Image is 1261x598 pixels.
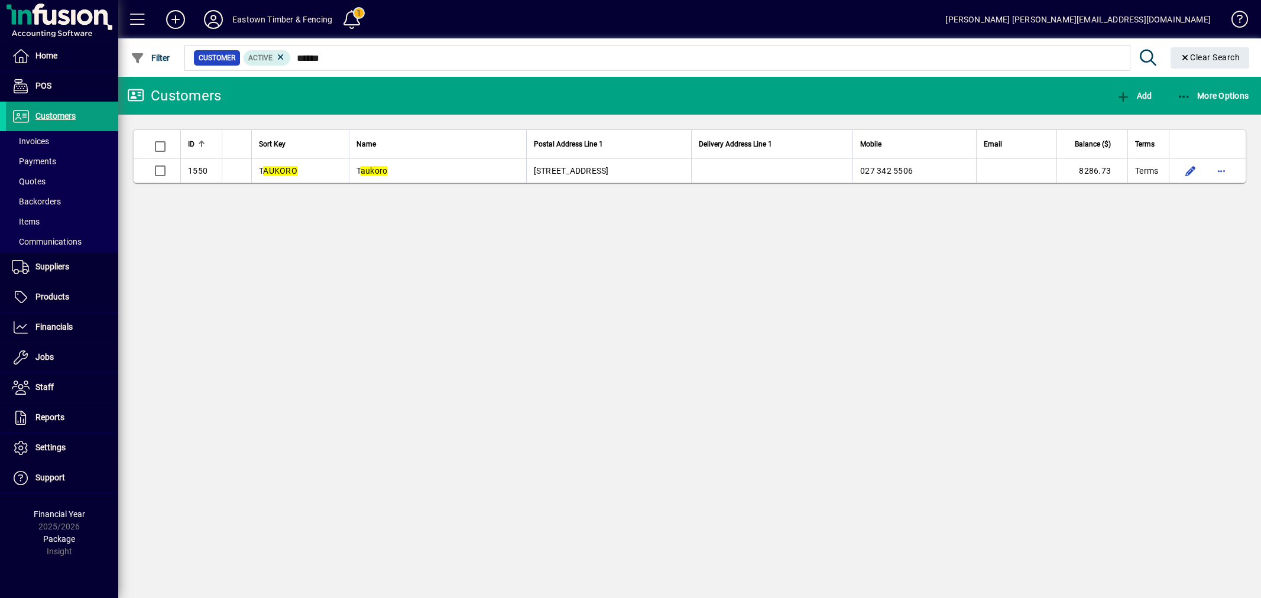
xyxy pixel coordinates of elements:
a: Quotes [6,171,118,191]
a: Invoices [6,131,118,151]
span: Invoices [12,136,49,146]
a: Financials [6,313,118,342]
span: ID [188,138,195,151]
button: Add [1113,85,1155,106]
button: Edit [1181,161,1200,180]
span: Delivery Address Line 1 [699,138,772,151]
span: Customer [199,52,235,64]
span: Postal Address Line 1 [534,138,603,151]
em: AUKORO [263,166,297,175]
span: 027 342 5506 [860,166,913,175]
a: Reports [6,403,118,433]
a: Settings [6,433,118,463]
span: Clear Search [1180,53,1240,62]
span: Home [35,51,57,60]
span: [STREET_ADDRESS] [534,166,609,175]
span: Name [356,138,376,151]
div: Name [356,138,519,151]
div: Balance ($) [1064,138,1121,151]
div: Email [984,138,1049,151]
a: Communications [6,232,118,252]
span: Reports [35,412,64,422]
span: Balance ($) [1075,138,1111,151]
a: POS [6,71,118,101]
a: Knowledge Base [1223,2,1246,41]
span: Financial Year [34,509,85,519]
span: Suppliers [35,262,69,271]
a: Jobs [6,343,118,372]
span: 1550 [188,166,208,175]
span: Products [35,292,69,301]
span: Mobile [860,138,881,151]
div: Mobile [860,138,969,151]
span: Financials [35,322,73,331]
span: Jobs [35,352,54,362]
span: Terms [1135,138,1155,151]
span: Active [248,54,273,62]
button: More Options [1174,85,1252,106]
button: Clear [1171,47,1250,69]
a: Backorders [6,191,118,212]
div: [PERSON_NAME] [PERSON_NAME][EMAIL_ADDRESS][DOMAIN_NAME] [945,10,1211,29]
span: Customers [35,111,76,121]
button: More options [1212,161,1231,180]
span: Filter [131,53,170,63]
span: POS [35,81,51,90]
span: Support [35,473,65,482]
span: Quotes [12,177,46,186]
span: Payments [12,157,56,166]
button: Filter [128,47,173,69]
a: Support [6,463,118,493]
span: Communications [12,237,82,246]
a: Products [6,282,118,312]
mat-chip: Activation Status: Active [244,50,291,66]
em: aukoro [361,166,388,175]
a: Suppliers [6,252,118,282]
div: ID [188,138,215,151]
span: Terms [1135,165,1158,177]
span: Staff [35,382,54,392]
a: Payments [6,151,118,171]
span: Add [1116,91,1152,100]
span: Email [984,138,1002,151]
a: Staff [6,373,118,402]
div: Customers [127,86,221,105]
button: Add [157,9,195,30]
span: T [356,166,388,175]
span: Items [12,217,40,226]
span: T [259,166,297,175]
span: Package [43,534,75,544]
button: Profile [195,9,232,30]
span: Sort Key [259,138,286,151]
span: Settings [35,443,66,452]
a: Home [6,41,118,71]
td: 8286.73 [1056,159,1127,183]
span: More Options [1177,91,1249,100]
div: Eastown Timber & Fencing [232,10,332,29]
span: Backorders [12,197,61,206]
a: Items [6,212,118,232]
